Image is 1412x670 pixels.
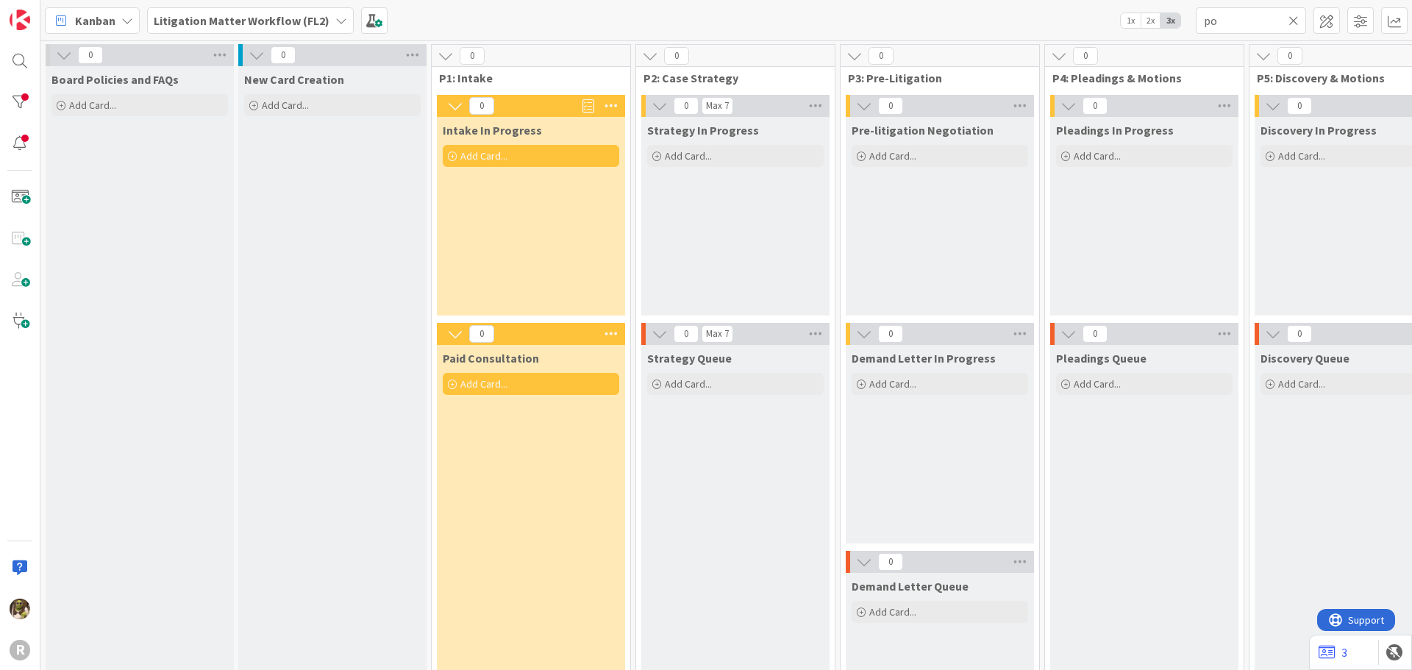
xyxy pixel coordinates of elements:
[262,99,309,112] span: Add Card...
[31,2,67,20] span: Support
[1074,149,1121,163] span: Add Card...
[1278,149,1325,163] span: Add Card...
[1141,13,1160,28] span: 2x
[1287,97,1312,115] span: 0
[10,599,30,619] img: DG
[1056,351,1147,366] span: Pleadings Queue
[878,325,903,343] span: 0
[852,351,996,366] span: Demand Letter In Progress
[674,325,699,343] span: 0
[1074,377,1121,391] span: Add Card...
[869,605,916,619] span: Add Card...
[1278,377,1325,391] span: Add Card...
[443,123,542,138] span: Intake In Progress
[665,377,712,391] span: Add Card...
[1196,7,1306,34] input: Quick Filter...
[852,123,994,138] span: Pre-litigation Negotiation
[848,71,1021,85] span: P3: Pre-Litigation
[1287,325,1312,343] span: 0
[665,149,712,163] span: Add Card...
[869,47,894,65] span: 0
[75,12,115,29] span: Kanban
[10,640,30,660] div: R
[1083,97,1108,115] span: 0
[469,325,494,343] span: 0
[69,99,116,112] span: Add Card...
[674,97,699,115] span: 0
[460,47,485,65] span: 0
[869,149,916,163] span: Add Card...
[706,330,729,338] div: Max 7
[154,13,329,28] b: Litigation Matter Workflow (FL2)
[460,377,507,391] span: Add Card...
[439,71,612,85] span: P1: Intake
[1160,13,1180,28] span: 3x
[460,149,507,163] span: Add Card...
[1052,71,1225,85] span: P4: Pleadings & Motions
[443,351,539,366] span: Paid Consultation
[1261,351,1349,366] span: Discovery Queue
[706,102,729,110] div: Max 7
[647,123,759,138] span: Strategy In Progress
[643,71,816,85] span: P2: Case Strategy
[1319,644,1347,661] a: 3
[1056,123,1174,138] span: Pleadings In Progress
[271,46,296,64] span: 0
[664,47,689,65] span: 0
[1073,47,1098,65] span: 0
[469,97,494,115] span: 0
[1261,123,1377,138] span: Discovery In Progress
[1083,325,1108,343] span: 0
[1277,47,1302,65] span: 0
[1121,13,1141,28] span: 1x
[78,46,103,64] span: 0
[878,97,903,115] span: 0
[647,351,732,366] span: Strategy Queue
[244,72,344,87] span: New Card Creation
[852,579,969,594] span: Demand Letter Queue
[10,10,30,30] img: Visit kanbanzone.com
[869,377,916,391] span: Add Card...
[878,553,903,571] span: 0
[51,72,179,87] span: Board Policies and FAQs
